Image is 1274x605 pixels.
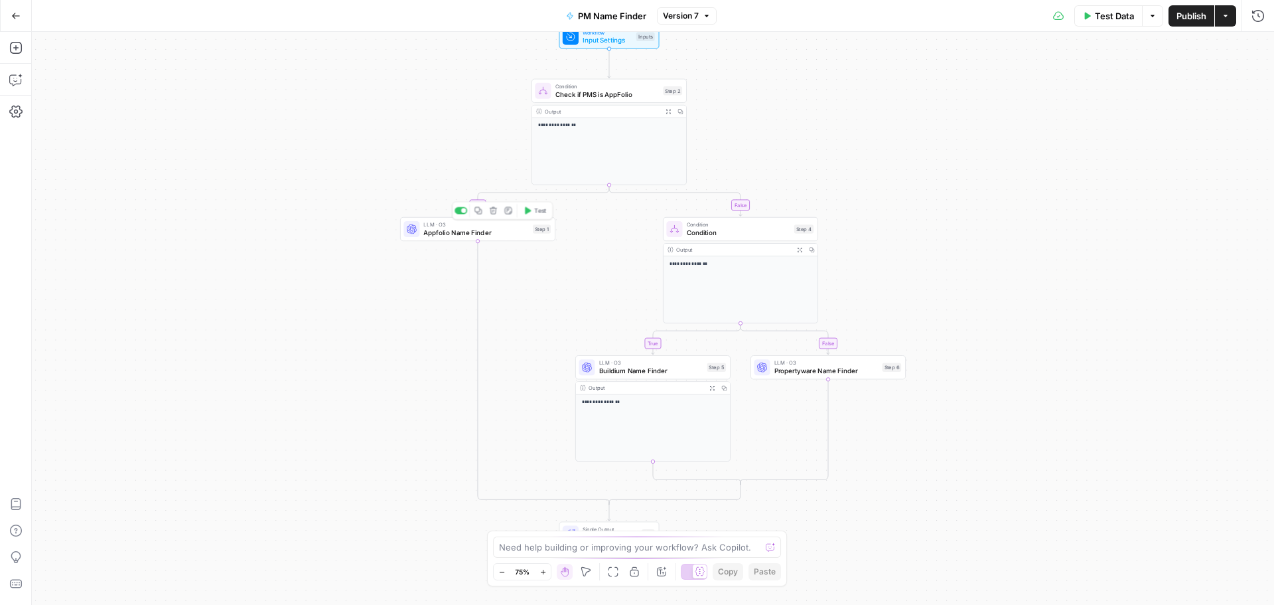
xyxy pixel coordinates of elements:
span: Condition [687,228,790,238]
g: Edge from step_4-conditional-end to step_2-conditional-end [609,482,741,505]
span: Test Data [1095,9,1134,23]
div: LLM · O3Appfolio Name FinderStep 1Test [400,217,555,241]
div: Step 5 [707,363,726,372]
g: Edge from step_4 to step_6 [741,323,829,355]
button: Paste [748,563,781,580]
div: Step 1 [533,224,551,234]
div: LLM · O3Propertyware Name FinderStep 6 [750,355,906,379]
span: Test [534,206,546,215]
div: Output [589,384,703,392]
span: PM Name Finder [578,9,646,23]
g: Edge from step_6 to step_4-conditional-end [741,379,828,484]
span: Condition [555,82,660,90]
button: Version 7 [657,7,717,25]
g: Edge from step_2-conditional-end to end [608,502,611,521]
button: PM Name Finder [558,5,654,27]
div: Output [676,246,790,254]
g: Edge from step_2 to step_4 [609,185,742,216]
span: Version 7 [663,10,699,22]
span: LLM · O3 [423,220,528,228]
button: Copy [713,563,743,580]
span: Condition [687,220,790,228]
div: Single OutputOutputEnd [531,522,687,546]
div: WorkflowInput SettingsInputs [531,25,687,48]
span: LLM · O3 [774,359,879,367]
div: Output [545,108,659,116]
g: Edge from step_4 to step_5 [652,323,741,355]
span: Input Settings [583,35,632,45]
button: Test Data [1074,5,1142,27]
span: Check if PMS is AppFolio [555,90,660,100]
g: Edge from step_1 to step_2-conditional-end [478,241,609,505]
div: Step 6 [883,363,902,372]
div: Step 4 [794,224,814,234]
g: Edge from step_5 to step_4-conditional-end [653,462,741,485]
span: Appfolio Name Finder [423,228,528,238]
span: Paste [754,566,776,578]
span: Buildium Name Finder [599,366,703,376]
span: LLM · O3 [599,359,703,367]
div: Inputs [636,33,655,42]
div: Step 2 [663,86,682,96]
div: End [642,529,655,539]
button: Test [520,204,551,217]
g: Edge from step_2 to step_1 [476,185,609,216]
span: Copy [718,566,738,578]
span: Workflow [583,29,632,37]
span: Propertyware Name Finder [774,366,879,376]
span: Single Output [583,525,638,533]
span: 75% [515,566,530,577]
span: Publish [1176,9,1206,23]
g: Edge from start to step_2 [608,48,611,78]
button: Publish [1168,5,1214,27]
